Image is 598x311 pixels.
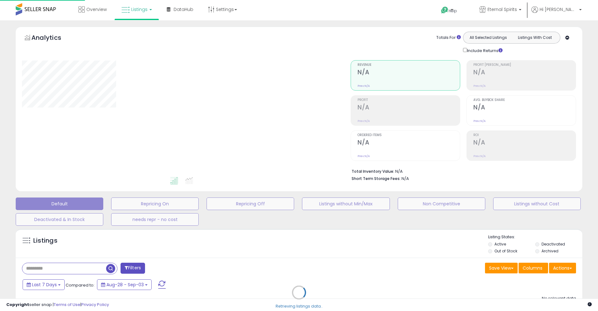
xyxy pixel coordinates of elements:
span: Avg. Buybox Share [473,98,576,102]
button: Non Competitive [398,198,485,210]
a: Hi [PERSON_NAME] [531,6,582,20]
div: seller snap | | [6,302,109,308]
small: Prev: N/A [358,154,370,158]
div: Include Returns [458,47,510,54]
button: needs repr - no cost [111,213,199,226]
span: Overview [86,6,107,13]
small: Prev: N/A [358,84,370,88]
a: Help [436,2,469,20]
button: Default [16,198,103,210]
button: Listings With Cost [511,34,558,42]
span: N/A [401,176,409,182]
span: Hi [PERSON_NAME] [540,6,577,13]
h2: N/A [358,104,460,112]
span: Eternal Spirits [488,6,517,13]
h2: N/A [358,139,460,147]
span: Help [449,8,457,13]
button: All Selected Listings [465,34,512,42]
h5: Analytics [31,33,73,44]
span: Profit [358,98,460,102]
h2: N/A [358,69,460,77]
button: Deactivated & In Stock [16,213,103,226]
button: Repricing Off [207,198,294,210]
span: Listings [131,6,148,13]
h2: N/A [473,69,576,77]
span: Ordered Items [358,134,460,137]
div: Totals For [436,35,461,41]
span: DataHub [174,6,193,13]
div: Retrieving listings data.. [276,303,323,309]
span: Revenue [358,63,460,67]
small: Prev: N/A [473,154,486,158]
button: Listings without Cost [493,198,581,210]
button: Repricing On [111,198,199,210]
span: Profit [PERSON_NAME] [473,63,576,67]
strong: Copyright [6,302,29,308]
button: Listings without Min/Max [302,198,390,210]
small: Prev: N/A [473,84,486,88]
b: Short Term Storage Fees: [352,176,401,181]
li: N/A [352,167,571,175]
span: ROI [473,134,576,137]
b: Total Inventory Value: [352,169,394,174]
i: Get Help [441,6,449,14]
h2: N/A [473,104,576,112]
small: Prev: N/A [358,119,370,123]
small: Prev: N/A [473,119,486,123]
h2: N/A [473,139,576,147]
